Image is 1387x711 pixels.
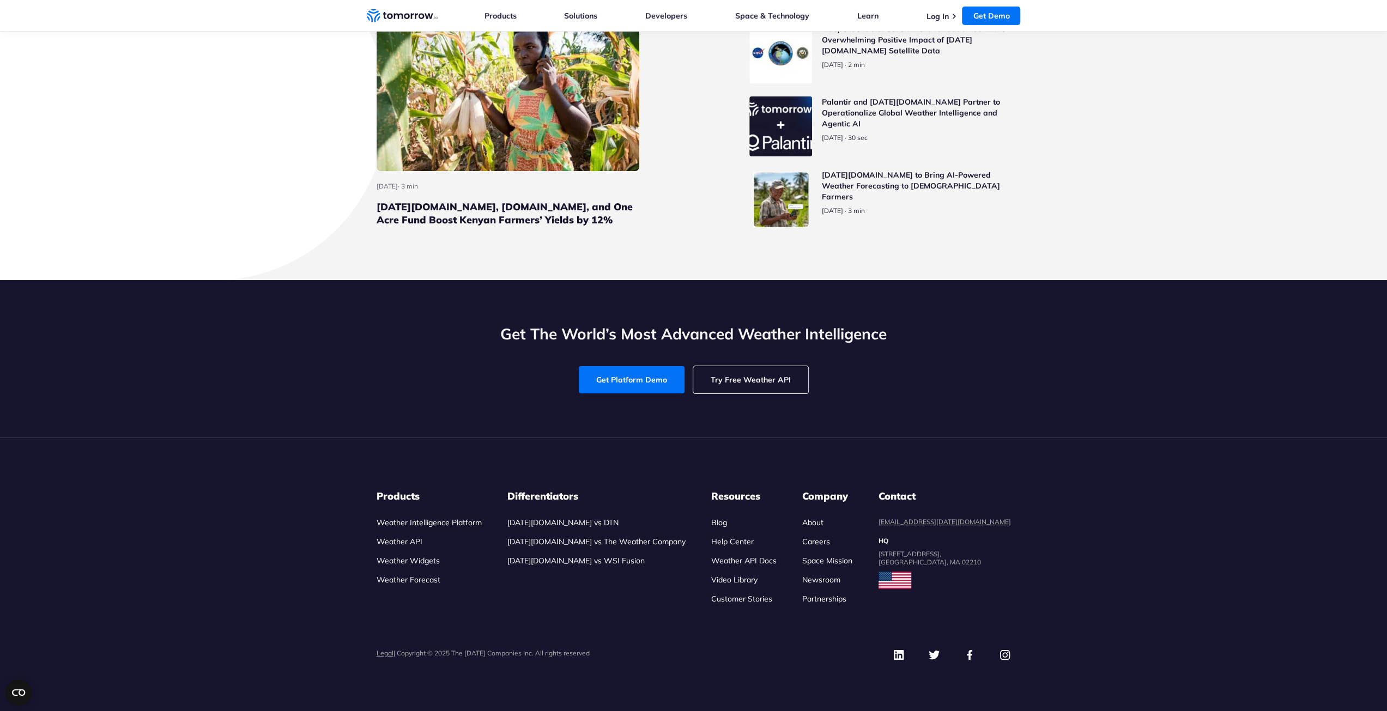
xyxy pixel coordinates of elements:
a: [DATE][DOMAIN_NAME] vs WSI Fusion [507,556,645,566]
a: Space Mission [802,556,852,566]
a: Get Demo [962,7,1020,25]
a: Log In [926,11,948,21]
span: · [845,206,846,215]
span: · [845,133,846,142]
h3: [DATE][DOMAIN_NAME], [DOMAIN_NAME], and One Acre Fund Boost Kenyan Farmers’ Yields by 12% [377,200,639,227]
a: Read Palantir and Tomorrow.io Partner to Operationalize Global Weather Intelligence and Agentic AI [749,96,1011,156]
span: publish date [822,133,843,142]
a: Legal [377,649,393,657]
a: Blog [711,518,727,527]
a: Customer Stories [711,594,772,604]
dt: Contact [879,490,1011,503]
a: [DATE][DOMAIN_NAME] vs The Weather Company [507,537,686,546]
img: Instagram [999,649,1011,661]
span: Estimated reading time [848,60,865,69]
a: Developers [645,11,687,21]
a: About [802,518,823,527]
h3: Independent U.S. Government Validation Confirms Overwhelming Positive Impact of [DATE][DOMAIN_NAM... [822,23,1011,56]
span: Estimated reading time [401,182,418,190]
a: Newsroom [802,575,840,585]
a: Read Independent U.S. Government Validation Confirms Overwhelming Positive Impact of Tomorrow.io ... [749,23,1011,83]
a: Solutions [564,11,597,21]
a: [DATE][DOMAIN_NAME] vs DTN [507,518,619,527]
h3: Company [802,490,852,503]
dd: [STREET_ADDRESS], [GEOGRAPHIC_DATA], MA 02210 [879,550,1011,566]
span: Estimated reading time [848,206,865,215]
h3: Palantir and [DATE][DOMAIN_NAME] Partner to Operationalize Global Weather Intelligence and Agenti... [822,96,1011,129]
a: Help Center [711,537,754,546]
h3: [DATE][DOMAIN_NAME] to Bring AI-Powered Weather Forecasting to [DEMOGRAPHIC_DATA] Farmers [822,169,1011,202]
a: Read Tomorrow.io to Bring AI-Powered Weather Forecasting to Filipino Farmers [749,169,1011,229]
h3: Resources [711,490,777,503]
h2: Get The World’s Most Advanced Weather Intelligence [367,324,1021,344]
span: · [845,60,846,69]
a: [EMAIL_ADDRESS][DATE][DOMAIN_NAME] [879,518,1011,526]
span: · [398,182,399,190]
a: Learn [857,11,879,21]
a: Try Free Weather API [693,366,808,393]
h3: Differentiators [507,490,686,503]
a: Space & Technology [735,11,809,21]
img: usa flag [879,572,911,589]
span: Estimated reading time [848,133,868,142]
p: | Copyright © 2025 The [DATE] Companies Inc. All rights reserved [377,649,590,657]
img: Facebook [964,649,976,661]
dl: contact details [879,490,1011,566]
a: Weather Intelligence Platform [377,518,482,527]
a: Weather Forecast [377,575,440,585]
a: Careers [802,537,830,546]
dt: HQ [879,537,1011,545]
span: publish date [822,206,843,215]
a: Weather Widgets [377,556,440,566]
a: Partnerships [802,594,846,604]
span: publish date [822,60,843,69]
h3: Products [377,490,482,503]
a: Weather API [377,537,422,546]
span: publish date [377,182,398,190]
a: Products [484,11,517,21]
button: Open CMP widget [5,679,32,706]
img: Linkedin [893,649,905,661]
a: Get Platform Demo [579,366,685,393]
a: Video Library [711,575,758,585]
img: Twitter [928,649,940,661]
a: Read Tomorrow.io, TomorrowNow.org, and One Acre Fund Boost Kenyan Farmers’ Yields by 12% [377,23,639,227]
a: Weather API Docs [711,556,777,566]
a: Home link [367,8,438,24]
